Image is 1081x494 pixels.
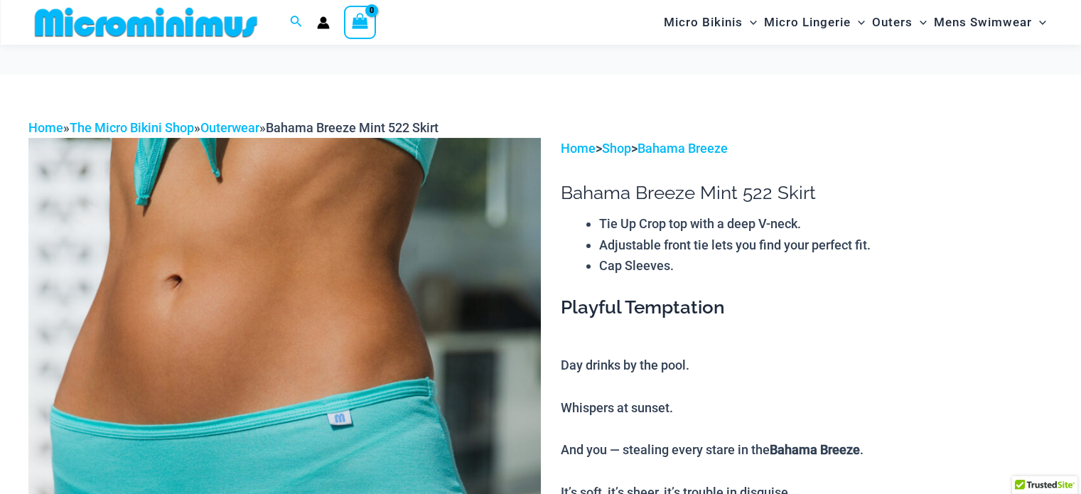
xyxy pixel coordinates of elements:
span: Menu Toggle [913,4,927,41]
span: Micro Bikinis [664,4,743,41]
h3: Playful Temptation [561,296,1053,320]
a: Bahama Breeze [638,141,728,156]
nav: Site Navigation [658,2,1053,43]
li: Cap Sleeves. [599,255,1053,276]
a: Micro LingerieMenu ToggleMenu Toggle [760,4,868,41]
a: View Shopping Cart, empty [344,6,377,38]
a: The Micro Bikini Shop [70,120,194,135]
img: MM SHOP LOGO FLAT [29,6,263,38]
span: Outers [872,4,913,41]
li: Adjustable front tie lets you find your perfect fit. [599,235,1053,256]
span: Micro Lingerie [764,4,851,41]
a: Micro BikinisMenu ToggleMenu Toggle [660,4,760,41]
span: Menu Toggle [1032,4,1046,41]
a: Mens SwimwearMenu ToggleMenu Toggle [930,4,1050,41]
a: Search icon link [290,14,303,31]
h1: Bahama Breeze Mint 522 Skirt [561,182,1053,204]
span: Menu Toggle [743,4,757,41]
a: Home [28,120,63,135]
a: Home [561,141,596,156]
span: » » » [28,120,439,135]
span: Mens Swimwear [934,4,1032,41]
a: Shop [602,141,631,156]
span: Bahama Breeze Mint 522 Skirt [266,120,439,135]
li: Tie Up Crop top with a deep V-neck. [599,213,1053,235]
a: OutersMenu ToggleMenu Toggle [868,4,930,41]
b: Bahama Breeze [770,442,860,457]
span: Menu Toggle [851,4,865,41]
a: Outerwear [200,120,259,135]
p: > > [561,138,1053,159]
a: Account icon link [317,16,330,29]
